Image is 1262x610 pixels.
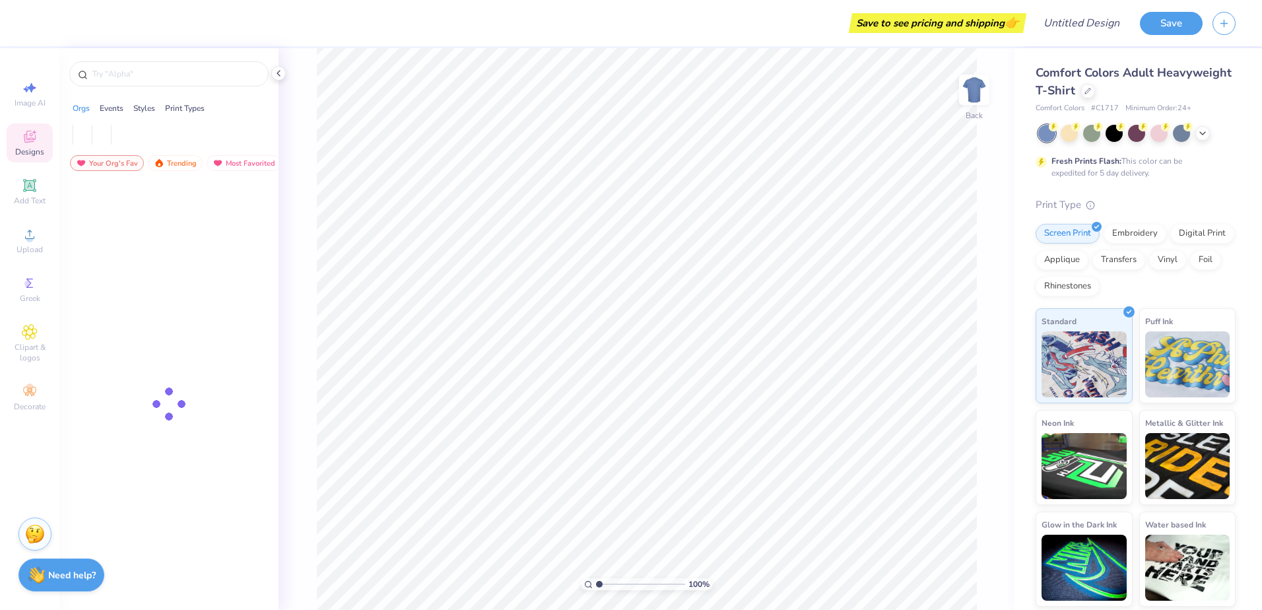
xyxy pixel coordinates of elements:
[1091,103,1119,114] span: # C1717
[1036,277,1100,296] div: Rhinestones
[1036,197,1236,213] div: Print Type
[1042,331,1127,397] img: Standard
[688,578,710,590] span: 100 %
[1036,65,1232,98] span: Comfort Colors Adult Heavyweight T-Shirt
[17,244,43,255] span: Upload
[1145,433,1230,499] img: Metallic & Glitter Ink
[1170,224,1234,244] div: Digital Print
[165,102,205,114] div: Print Types
[14,195,46,206] span: Add Text
[1125,103,1191,114] span: Minimum Order: 24 +
[15,98,46,108] span: Image AI
[1145,535,1230,601] img: Water based Ink
[14,401,46,412] span: Decorate
[1042,416,1074,430] span: Neon Ink
[1051,156,1121,166] strong: Fresh Prints Flash:
[1036,224,1100,244] div: Screen Print
[1140,12,1203,35] button: Save
[1042,433,1127,499] img: Neon Ink
[76,158,86,168] img: most_fav.gif
[91,67,260,81] input: Try "Alpha"
[133,102,155,114] div: Styles
[207,155,281,171] div: Most Favorited
[100,102,123,114] div: Events
[1145,331,1230,397] img: Puff Ink
[1190,250,1221,270] div: Foil
[148,155,203,171] div: Trending
[1104,224,1166,244] div: Embroidery
[73,102,90,114] div: Orgs
[154,158,164,168] img: trending.gif
[15,147,44,157] span: Designs
[852,13,1023,33] div: Save to see pricing and shipping
[20,293,40,304] span: Greek
[1036,103,1084,114] span: Comfort Colors
[966,110,983,121] div: Back
[1036,250,1088,270] div: Applique
[1042,314,1077,328] span: Standard
[70,155,144,171] div: Your Org's Fav
[1042,535,1127,601] img: Glow in the Dark Ink
[1092,250,1145,270] div: Transfers
[1145,518,1206,531] span: Water based Ink
[961,77,987,103] img: Back
[1145,314,1173,328] span: Puff Ink
[213,158,223,168] img: most_fav.gif
[1033,10,1130,36] input: Untitled Design
[1005,15,1019,30] span: 👉
[1042,518,1117,531] span: Glow in the Dark Ink
[7,342,53,363] span: Clipart & logos
[48,569,96,582] strong: Need help?
[1149,250,1186,270] div: Vinyl
[1145,416,1223,430] span: Metallic & Glitter Ink
[1051,155,1214,179] div: This color can be expedited for 5 day delivery.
